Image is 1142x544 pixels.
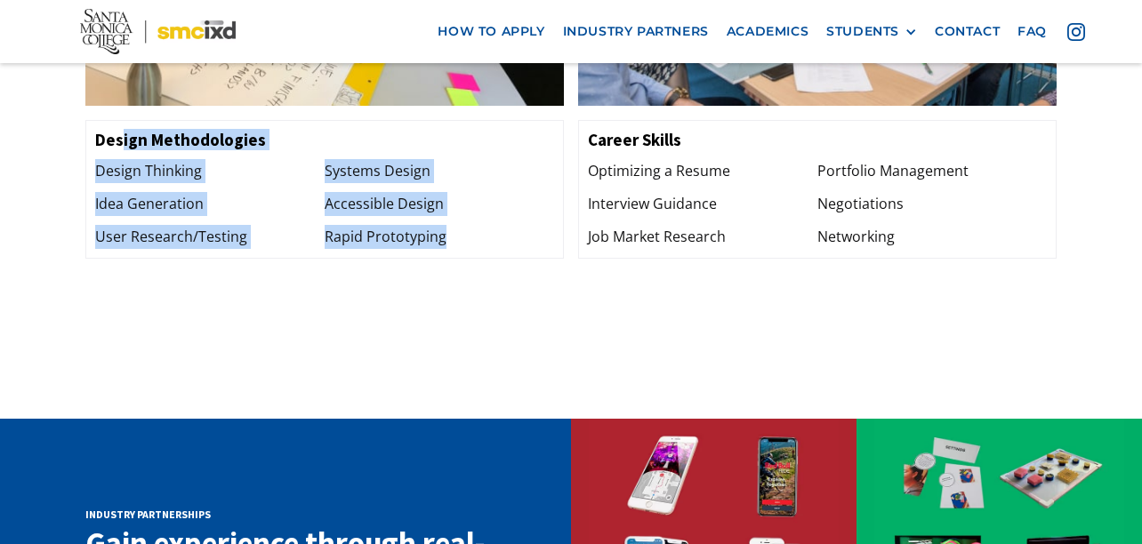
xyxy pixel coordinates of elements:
[826,24,917,39] div: STUDENTS
[588,130,1047,150] h3: Career Skills
[325,159,554,183] div: Systems Design
[554,15,718,48] a: industry partners
[429,15,553,48] a: how to apply
[1009,15,1056,48] a: faq
[718,15,817,48] a: Academics
[95,159,325,183] div: Design Thinking
[95,192,325,216] div: Idea Generation
[85,508,544,522] h2: Industry Partnerships
[80,9,236,54] img: Santa Monica College - SMC IxD logo
[826,24,899,39] div: STUDENTS
[325,225,554,249] div: Rapid Prototyping
[588,225,817,249] div: Job Market Research
[325,192,554,216] div: Accessible Design
[817,225,1047,249] div: Networking
[588,192,817,216] div: Interview Guidance
[817,192,1047,216] div: Negotiations
[95,130,554,150] h3: Design Methodologies
[1067,23,1085,41] img: icon - instagram
[817,159,1047,183] div: Portfolio Management
[588,159,817,183] div: Optimizing a Resume
[95,225,325,249] div: User Research/Testing
[926,15,1009,48] a: contact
